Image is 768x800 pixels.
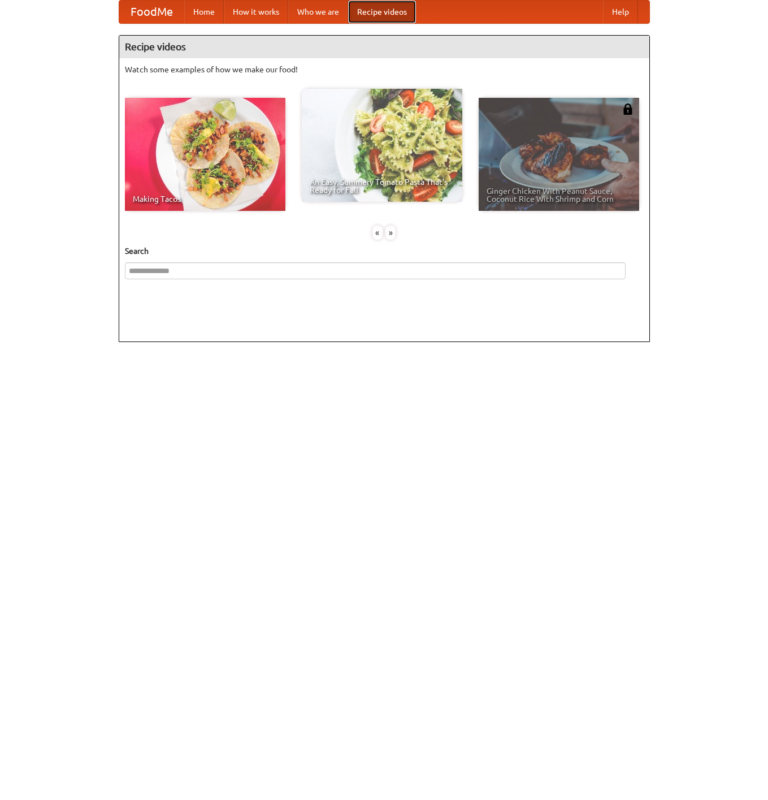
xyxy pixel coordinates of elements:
div: « [372,226,383,240]
img: 483408.png [622,103,634,115]
a: An Easy, Summery Tomato Pasta That's Ready for Fall [302,89,462,202]
div: » [385,226,396,240]
a: Making Tacos [125,98,285,211]
a: Home [184,1,224,23]
h4: Recipe videos [119,36,649,58]
a: Help [603,1,638,23]
span: Making Tacos [133,195,277,203]
span: An Easy, Summery Tomato Pasta That's Ready for Fall [310,178,454,194]
p: Watch some examples of how we make our food! [125,64,644,75]
a: How it works [224,1,288,23]
a: Recipe videos [348,1,416,23]
a: Who we are [288,1,348,23]
a: FoodMe [119,1,184,23]
h5: Search [125,245,644,257]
